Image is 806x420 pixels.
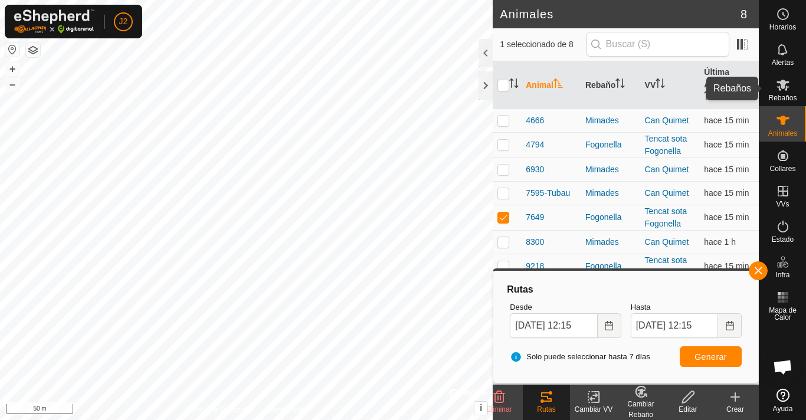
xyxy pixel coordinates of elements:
[585,139,635,151] div: Fogonella
[704,261,749,271] span: 31 ago 2025, 12:01
[645,237,689,247] a: Can Quimet
[480,403,482,413] span: i
[768,94,797,101] span: Rebaños
[645,165,689,174] a: Can Quimet
[704,93,713,102] p-sorticon: Activar para ordenar
[598,313,621,338] button: Choose Date
[645,134,687,156] a: Tencat sota Fogonella
[526,211,544,224] span: 7649
[759,384,806,417] a: Ayuda
[704,188,749,198] span: 31 ago 2025, 12:01
[776,201,789,208] span: VVs
[741,5,747,23] span: 8
[772,59,794,66] span: Alertas
[526,236,544,248] span: 8300
[500,7,741,21] h2: Animales
[185,405,253,415] a: Política de Privacidad
[694,352,727,362] span: Generar
[526,114,544,127] span: 4666
[769,24,796,31] span: Horarios
[704,165,749,174] span: 31 ago 2025, 12:01
[765,349,801,385] a: Obre el xat
[500,38,586,51] span: 1 seleccionado de 8
[699,61,759,109] th: Última Actualización
[772,236,794,243] span: Estado
[581,61,640,109] th: Rebaño
[640,61,700,109] th: VV
[119,15,128,28] span: J2
[585,187,635,199] div: Mimades
[631,301,742,313] label: Hasta
[712,404,759,415] div: Crear
[773,405,793,412] span: Ayuda
[762,307,803,321] span: Mapa de Calor
[587,32,729,57] input: Buscar (S)
[775,271,789,278] span: Infra
[523,404,570,415] div: Rutas
[704,212,749,222] span: 31 ago 2025, 12:01
[768,130,797,137] span: Animales
[704,140,749,149] span: 31 ago 2025, 12:01
[486,405,512,414] span: Eliminar
[5,42,19,57] button: Restablecer Mapa
[617,399,664,420] div: Cambiar Rebaño
[585,260,635,273] div: Fogonella
[704,116,749,125] span: 31 ago 2025, 12:01
[14,9,94,34] img: Logo Gallagher
[704,237,736,247] span: 31 ago 2025, 10:46
[509,80,519,90] p-sorticon: Activar para ordenar
[585,114,635,127] div: Mimades
[526,187,570,199] span: 7595-Tubau
[510,351,650,363] span: Solo puede seleccionar hasta 7 días
[718,313,742,338] button: Choose Date
[645,206,687,228] a: Tencat sota Fogonella
[585,163,635,176] div: Mimades
[474,402,487,415] button: i
[505,283,746,297] div: Rutas
[526,139,544,151] span: 4794
[645,188,689,198] a: Can Quimet
[510,301,621,313] label: Desde
[680,346,742,367] button: Generar
[615,80,625,90] p-sorticon: Activar para ordenar
[5,77,19,91] button: –
[664,404,712,415] div: Editar
[553,80,563,90] p-sorticon: Activar para ordenar
[526,260,544,273] span: 9218
[656,80,665,90] p-sorticon: Activar para ordenar
[645,255,687,277] a: Tencat sota Fogonella
[526,163,544,176] span: 6930
[570,404,617,415] div: Cambiar VV
[585,236,635,248] div: Mimades
[268,405,307,415] a: Contáctenos
[521,61,581,109] th: Animal
[769,165,795,172] span: Collares
[645,116,689,125] a: Can Quimet
[26,43,40,57] button: Capas del Mapa
[585,211,635,224] div: Fogonella
[5,62,19,76] button: +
